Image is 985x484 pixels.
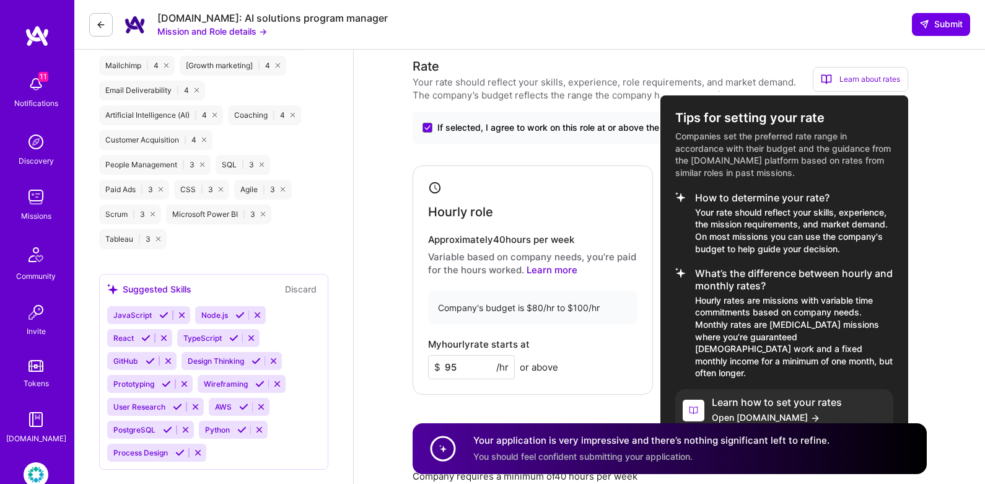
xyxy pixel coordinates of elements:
[24,407,48,432] img: guide book
[712,397,842,408] h4: Learn how to set your rates
[695,192,893,204] h4: How to determine your rate?
[810,413,821,424] i: icon LinkArrowLeftWhite
[27,325,46,338] div: Invite
[712,411,842,424] span: Open [DOMAIN_NAME]
[912,13,970,35] button: Submit
[473,434,830,447] h4: Your application is very impressive and there’s nothing significant left to refine.
[24,185,48,209] img: teamwork
[695,294,893,379] p: Hourly rates are missions with variable time commitments based on company needs. Monthly rates ar...
[6,432,66,445] div: [DOMAIN_NAME]
[473,451,693,462] span: You should feel confident submitting your application.
[919,18,963,30] span: Submit
[21,209,51,222] div: Missions
[813,67,908,92] div: Learn about rates
[919,19,929,29] i: icon SendLight
[19,154,54,167] div: Discovery
[24,300,48,325] img: Invite
[96,20,106,30] i: icon LeftArrowDark
[675,110,893,125] h3: Tips for setting your rate
[38,72,48,82] span: 11
[123,12,147,37] img: Company Logo
[24,130,48,154] img: discovery
[675,130,893,178] p: Companies set the preferred rate range in accordance with their budget and the guidance from the ...
[25,25,50,47] img: logo
[16,270,56,283] div: Community
[21,240,51,270] img: Community
[14,97,58,110] div: Notifications
[24,377,49,390] div: Tokens
[683,400,704,421] i: icon BookOpenWhite
[157,12,388,25] div: [DOMAIN_NAME]: AI solutions program manager
[157,25,267,38] button: Mission and Role details →
[821,74,832,85] i: icon BookOpen
[695,206,893,255] p: Your rate should reflect your skills, experience, the mission requirements, and market demand. On...
[24,72,48,97] img: bell
[28,360,43,372] img: tokens
[675,389,893,431] a: Learn how to set your ratesOpen [DOMAIN_NAME]
[695,268,893,291] h4: What’s the difference between hourly and monthly rates?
